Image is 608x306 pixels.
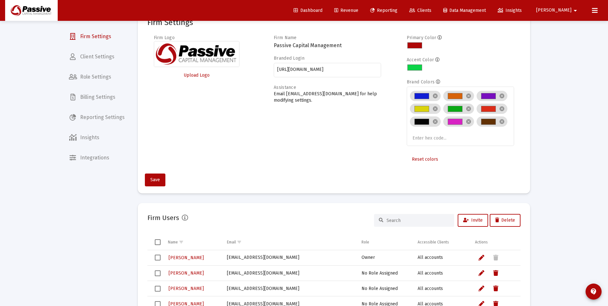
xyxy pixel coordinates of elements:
p: Email [EMAIL_ADDRESS][DOMAIN_NAME] for help modifying settings. [274,91,381,104]
a: Insights [64,130,130,145]
td: Column Accessible Clients [413,234,471,250]
a: Reporting Settings [64,110,130,125]
img: Dashboard [10,4,53,17]
a: Clients [404,4,437,17]
a: Firm Settings [64,29,130,44]
span: All accounts [418,286,443,291]
div: Role [362,240,369,245]
div: Email [227,240,236,245]
input: Enter hex code... [412,136,461,141]
span: Save [150,177,160,183]
a: Billing Settings [64,89,130,105]
button: Upload Logo [154,69,240,82]
button: Delete [490,214,521,227]
div: Actions [475,240,488,245]
span: Reporting [370,8,397,13]
span: Show filter options for column 'Name' [179,240,184,244]
div: Accessible Clients [418,240,449,245]
a: [PERSON_NAME] [168,253,204,262]
mat-icon: cancel [499,93,505,99]
label: Brand Colors [407,79,435,85]
button: [PERSON_NAME] [529,4,587,17]
label: Assistance [274,85,296,90]
span: Insights [498,8,522,13]
input: Search [387,218,449,223]
label: Firm Logo [154,35,175,40]
span: No Role Assigned [362,286,398,291]
td: [EMAIL_ADDRESS][DOMAIN_NAME] [222,266,357,281]
mat-icon: contact_support [590,288,597,295]
label: Primary Color [407,35,437,40]
span: [PERSON_NAME] [169,270,204,276]
div: Name [168,240,178,245]
button: Reset colors [407,153,443,166]
a: Integrations [64,150,130,166]
span: [PERSON_NAME] [536,8,571,13]
label: Firm Name [274,35,297,40]
a: Client Settings [64,49,130,64]
label: Accent Color [407,57,434,63]
mat-icon: cancel [499,106,505,112]
a: Reporting [365,4,403,17]
a: Insights [493,4,527,17]
td: Column Actions [471,234,521,250]
mat-icon: cancel [432,93,438,99]
span: Delete [495,217,515,223]
a: Revenue [329,4,363,17]
h3: Passive Capital Management [274,41,381,50]
img: Firm logo [154,41,240,67]
span: All accounts [418,255,443,260]
span: Revenue [334,8,358,13]
span: Dashboard [294,8,322,13]
a: [PERSON_NAME] [168,268,204,278]
td: [EMAIL_ADDRESS][DOMAIN_NAME] [222,250,357,266]
a: Role Settings [64,69,130,85]
a: Dashboard [288,4,328,17]
span: No Role Assigned [362,270,398,276]
mat-icon: cancel [499,119,505,124]
mat-icon: cancel [432,119,438,124]
div: Select all [155,239,161,245]
span: [PERSON_NAME] [169,286,204,291]
span: Clients [409,8,431,13]
mat-chip-list: Brand colors [410,89,511,142]
td: Column Email [222,234,357,250]
span: Owner [362,255,375,260]
div: Select row [155,286,161,292]
button: Save [145,174,165,186]
span: [PERSON_NAME] [169,255,204,260]
div: Select row [155,255,161,260]
mat-card-title: Firm Settings [147,19,193,26]
mat-icon: cancel [466,119,471,124]
a: Data Management [438,4,491,17]
td: Column Name [163,234,223,250]
span: Show filter options for column 'Email' [237,240,242,244]
label: Branded Login [274,55,304,61]
a: [PERSON_NAME] [168,284,204,293]
h2: Firm Users [147,213,179,223]
button: Invite [458,214,488,227]
span: Invite [463,217,483,223]
td: [EMAIL_ADDRESS][DOMAIN_NAME] [222,281,357,296]
mat-icon: cancel [466,106,471,112]
td: Column Role [357,234,413,250]
mat-icon: cancel [466,93,471,99]
span: Upload Logo [184,72,210,78]
span: Reset colors [412,157,438,162]
mat-icon: cancel [432,106,438,112]
span: All accounts [418,270,443,276]
span: Data Management [443,8,486,13]
mat-icon: arrow_drop_down [571,4,579,17]
div: Select row [155,270,161,276]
